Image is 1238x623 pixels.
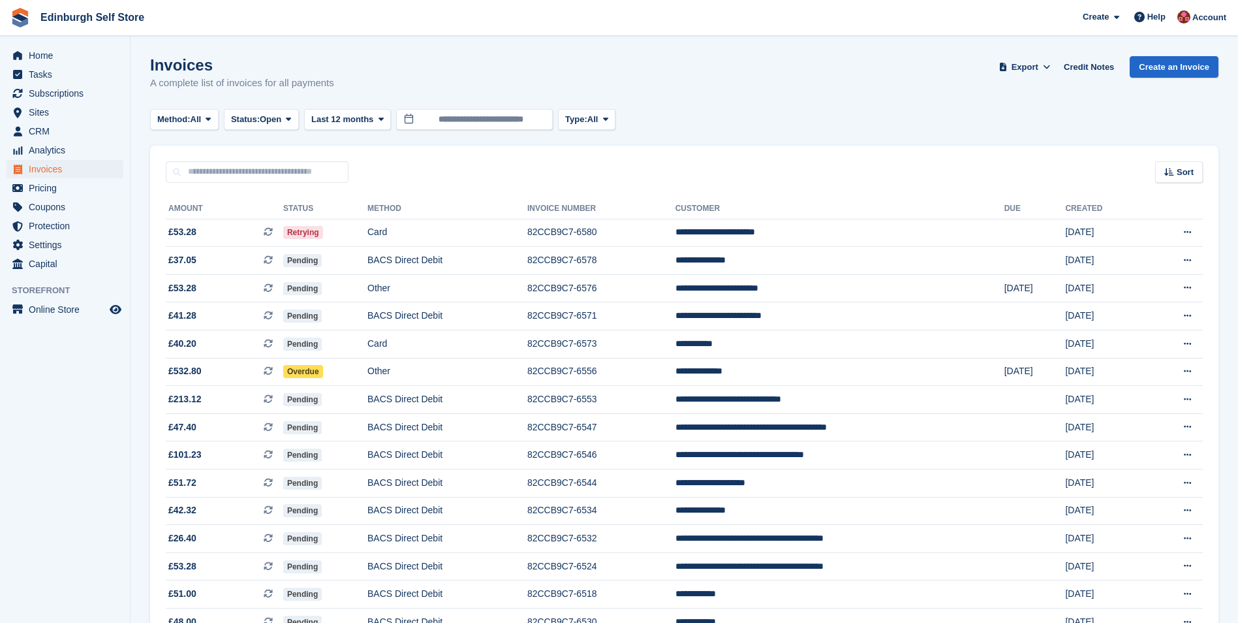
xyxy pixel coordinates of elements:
td: 82CCB9C7-6578 [527,247,675,275]
td: [DATE] [1065,330,1144,359]
span: Pending [283,254,322,267]
td: 82CCB9C7-6576 [527,274,675,302]
td: BACS Direct Debit [367,497,527,525]
td: 82CCB9C7-6547 [527,413,675,441]
button: Status: Open [224,109,299,131]
img: stora-icon-8386f47178a22dfd0bd8f6a31ec36ba5ce8667c1dd55bd0f319d3a0aa187defe.svg [10,8,30,27]
a: menu [7,236,123,254]
td: [DATE] [1065,274,1144,302]
td: 82CCB9C7-6534 [527,497,675,525]
span: All [587,113,598,126]
span: Export [1012,61,1038,74]
span: Pending [283,504,322,517]
td: Card [367,219,527,247]
span: Analytics [29,141,107,159]
a: menu [7,84,123,103]
span: Pending [283,393,322,406]
span: £37.05 [168,253,196,267]
td: [DATE] [1065,413,1144,441]
td: [DATE] [1065,497,1144,525]
span: Pending [283,310,322,323]
span: £40.20 [168,337,196,351]
span: Help [1147,10,1166,24]
button: Last 12 months [304,109,391,131]
td: [DATE] [1065,441,1144,470]
span: Pending [283,282,322,295]
span: Account [1192,11,1226,24]
span: £213.12 [168,392,202,406]
th: Due [1004,199,1066,219]
td: [DATE] [1065,247,1144,275]
td: BACS Direct Debit [367,413,527,441]
a: menu [7,141,123,159]
td: 82CCB9C7-6573 [527,330,675,359]
a: Create an Invoice [1130,56,1218,78]
th: Status [283,199,367,219]
span: Last 12 months [311,113,373,126]
a: menu [7,217,123,235]
span: Coupons [29,198,107,216]
td: 82CCB9C7-6556 [527,358,675,386]
td: 82CCB9C7-6518 [527,581,675,609]
span: Subscriptions [29,84,107,103]
span: £51.72 [168,476,196,490]
span: Status: [231,113,260,126]
td: [DATE] [1065,386,1144,414]
td: BACS Direct Debit [367,525,527,553]
span: Overdue [283,365,323,378]
span: Pending [283,421,322,434]
a: menu [7,65,123,84]
button: Type: All [558,109,615,131]
span: Retrying [283,226,323,239]
span: Pending [283,560,322,573]
span: Home [29,46,107,65]
a: menu [7,255,123,273]
button: Method: All [150,109,219,131]
a: menu [7,300,123,319]
span: Pricing [29,179,107,197]
td: 82CCB9C7-6532 [527,525,675,553]
p: A complete list of invoices for all payments [150,76,334,91]
span: Capital [29,255,107,273]
span: Method: [157,113,191,126]
a: menu [7,122,123,140]
span: Online Store [29,300,107,319]
td: BACS Direct Debit [367,302,527,330]
a: Credit Notes [1059,56,1119,78]
th: Customer [675,199,1004,219]
span: £47.40 [168,421,196,434]
td: [DATE] [1004,274,1066,302]
span: Create [1083,10,1109,24]
th: Invoice Number [527,199,675,219]
td: Other [367,274,527,302]
h1: Invoices [150,56,334,74]
span: CRM [29,122,107,140]
span: All [191,113,202,126]
span: Sort [1177,166,1194,179]
span: Invoices [29,160,107,178]
span: £41.28 [168,309,196,323]
img: Lucy Michalec [1177,10,1190,24]
a: menu [7,179,123,197]
th: Method [367,199,527,219]
td: BACS Direct Debit [367,552,527,581]
a: menu [7,46,123,65]
td: [DATE] [1065,552,1144,581]
span: £53.28 [168,281,196,295]
a: Preview store [108,302,123,317]
span: Settings [29,236,107,254]
th: Amount [166,199,283,219]
th: Created [1065,199,1144,219]
td: 82CCB9C7-6553 [527,386,675,414]
td: [DATE] [1065,525,1144,553]
td: 82CCB9C7-6524 [527,552,675,581]
td: 82CCB9C7-6571 [527,302,675,330]
span: £101.23 [168,448,202,462]
td: BACS Direct Debit [367,386,527,414]
a: Edinburgh Self Store [35,7,149,28]
span: Pending [283,338,322,351]
span: Protection [29,217,107,235]
td: 82CCB9C7-6544 [527,470,675,498]
span: £53.28 [168,225,196,239]
td: BACS Direct Debit [367,581,527,609]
